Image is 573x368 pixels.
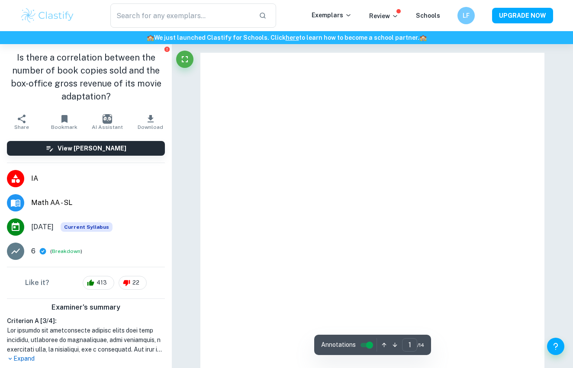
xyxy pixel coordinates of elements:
[31,246,35,256] p: 6
[129,110,172,134] button: Download
[51,124,77,130] span: Bookmark
[92,124,123,130] span: AI Assistant
[7,354,165,363] p: Expand
[461,11,471,20] h6: LF
[419,34,427,41] span: 🏫
[7,51,165,103] h1: Is there a correlation between the number of book copies sold and the box-office gross revenue of...
[321,340,356,349] span: Annotations
[20,7,75,24] img: Clastify logo
[52,247,80,255] button: Breakdown
[58,144,126,153] h6: View [PERSON_NAME]
[31,173,165,184] span: IA
[7,141,165,156] button: View [PERSON_NAME]
[138,124,163,130] span: Download
[43,110,86,134] button: Bookmark
[2,33,571,42] h6: We just launched Clastify for Schools. Click to learn how to become a school partner.
[7,316,165,326] h6: Criterion A [ 3 / 4 ]:
[164,46,170,52] button: Report issue
[103,114,112,124] img: AI Assistant
[119,276,147,290] div: 22
[128,278,144,287] span: 22
[147,34,154,41] span: 🏫
[92,278,112,287] span: 413
[176,51,193,68] button: Fullscreen
[61,222,113,232] div: This exemplar is based on the current syllabus. Feel free to refer to it for inspiration/ideas wh...
[61,222,113,232] span: Current Syllabus
[31,198,165,208] span: Math AA - SL
[14,124,29,130] span: Share
[547,338,564,355] button: Help and Feedback
[312,10,352,20] p: Exemplars
[25,278,49,288] h6: Like it?
[369,11,399,21] p: Review
[416,12,440,19] a: Schools
[492,8,553,23] button: UPGRADE NOW
[83,276,114,290] div: 413
[50,247,82,256] span: ( )
[31,222,54,232] span: [DATE]
[3,302,168,313] h6: Examiner's summary
[7,326,165,354] h1: Lor ipsumdo sit ametconsecte adipisc elits doei temp incididu, utlaboree do magnaaliquae, admi ve...
[110,3,252,28] input: Search for any exemplars...
[457,7,475,24] button: LF
[86,110,129,134] button: AI Assistant
[286,34,299,41] a: here
[417,341,424,349] span: / 14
